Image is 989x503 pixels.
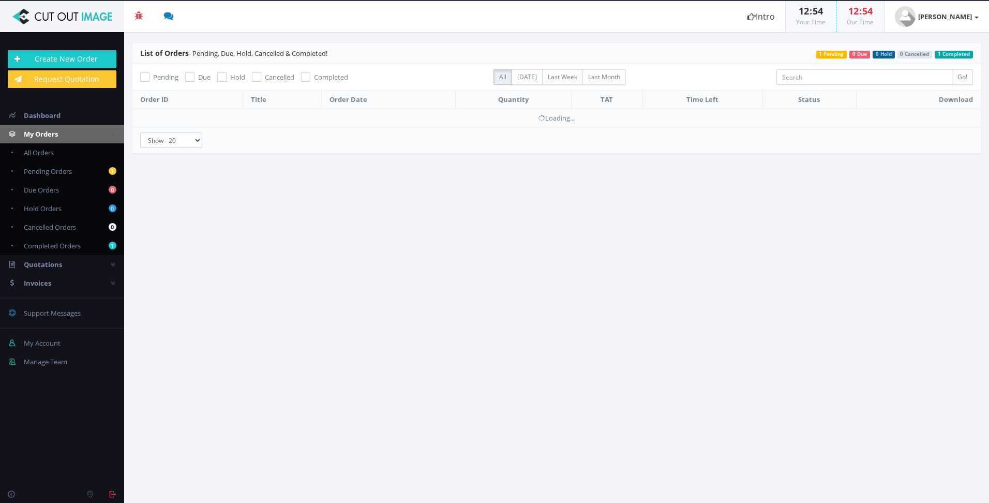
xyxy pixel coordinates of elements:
td: Loading... [132,109,981,127]
th: Time Left [642,91,762,109]
strong: [PERSON_NAME] [918,12,972,21]
span: Pending Orders [24,167,72,176]
b: 0 [109,186,116,194]
span: 0 Due [849,51,870,58]
span: Quotations [24,260,62,269]
span: 1 Pending [816,51,847,58]
span: 54 [813,5,823,17]
b: 1 [109,167,116,175]
span: 0 Cancelled [897,51,933,58]
input: Go! [952,69,973,85]
a: Request Quotation [8,70,116,88]
th: Order Date [321,91,455,109]
img: user_default.jpg [895,6,916,27]
th: Order ID [132,91,243,109]
span: 12 [848,5,859,17]
label: All [493,69,512,85]
span: Completed Orders [24,241,81,250]
a: [PERSON_NAME] [885,1,989,32]
small: Your Time [796,18,826,26]
span: List of Orders [140,48,189,58]
span: My Account [24,338,61,348]
span: Cancelled Orders [24,223,76,232]
span: Invoices [24,278,51,288]
span: Completed [314,72,348,82]
span: : [809,5,813,17]
small: Our Time [847,18,874,26]
span: 54 [862,5,873,17]
img: Cut Out Image [8,9,116,24]
span: Support Messages [24,308,81,318]
span: Pending [153,72,178,82]
a: Create New Order [8,50,116,68]
input: Search [776,69,952,85]
label: Last Week [542,69,583,85]
span: 0 Hold [873,51,895,58]
th: Title [243,91,321,109]
span: Due [198,72,211,82]
b: 1 [109,242,116,249]
a: Intro [737,1,785,32]
span: All Orders [24,148,54,157]
span: 1 Completed [935,51,973,58]
span: Cancelled [265,72,294,82]
th: Download [856,91,981,109]
label: Last Month [582,69,626,85]
b: 0 [109,204,116,212]
th: Status [762,91,857,109]
label: [DATE] [512,69,543,85]
span: - Pending, Due, Hold, Cancelled & Completed! [140,49,327,58]
span: Due Orders [24,185,59,195]
span: Dashboard [24,111,61,120]
span: Quantity [498,95,529,104]
span: 12 [799,5,809,17]
span: Hold [230,72,245,82]
span: : [859,5,862,17]
th: TAT [572,91,642,109]
span: Manage Team [24,357,67,366]
b: 0 [109,223,116,231]
span: Hold Orders [24,204,62,213]
span: My Orders [24,129,58,139]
